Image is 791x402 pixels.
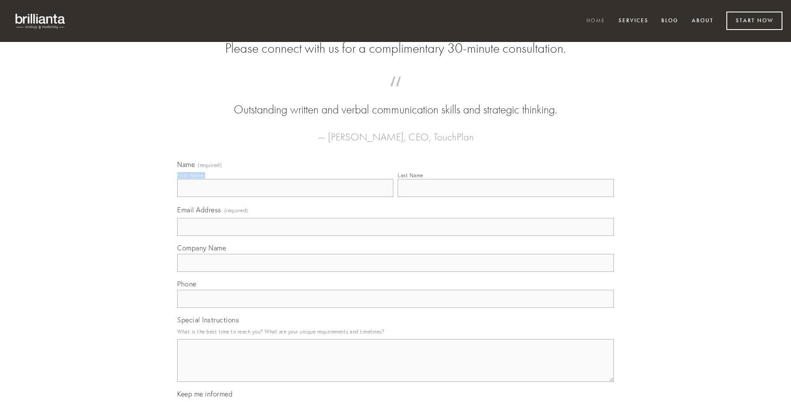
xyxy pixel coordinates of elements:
[177,205,221,214] span: Email Address
[177,244,226,252] span: Company Name
[177,390,232,398] span: Keep me informed
[177,316,239,324] span: Special Instructions
[9,9,73,33] img: brillianta - research, strategy, marketing
[198,163,222,168] span: (required)
[656,14,684,28] a: Blog
[191,85,600,101] span: “
[191,85,600,118] blockquote: Outstanding written and verbal communication skills and strategic thinking.
[177,40,614,57] h2: Please connect with us for a complimentary 30-minute consultation.
[398,172,423,179] div: Last Name
[613,14,654,28] a: Services
[224,205,248,216] span: (required)
[686,14,719,28] a: About
[581,14,611,28] a: Home
[177,172,203,179] div: First Name
[177,280,196,288] span: Phone
[177,160,195,169] span: Name
[726,12,782,30] a: Start Now
[191,118,600,146] figcaption: — [PERSON_NAME], CEO, TouchPlan
[177,326,614,337] p: What is the best time to reach you? What are your unique requirements and timelines?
